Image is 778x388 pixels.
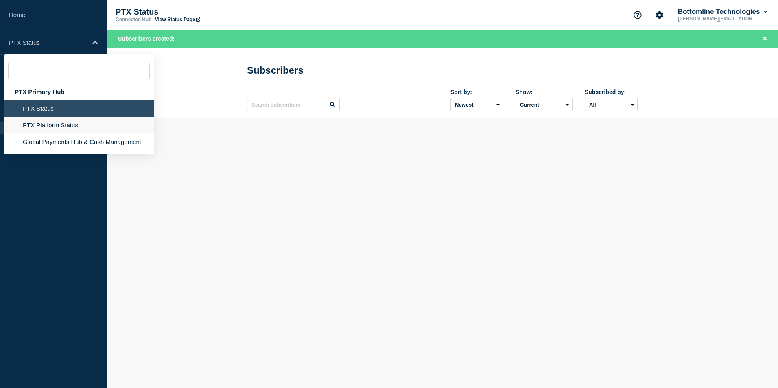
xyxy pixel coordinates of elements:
p: Connected Hub [116,17,152,22]
a: View Status Page [155,17,200,22]
input: Search subscribers [247,98,340,111]
button: Account settings [651,7,668,24]
select: Sort by [450,98,503,111]
p: [PERSON_NAME][EMAIL_ADDRESS][PERSON_NAME][DOMAIN_NAME] [676,16,761,22]
li: Global Payments Hub & Cash Management [4,133,154,150]
div: Subscribed by: [585,89,638,95]
li: PTX Platform Status [4,117,154,133]
button: Close banner [760,34,770,44]
select: Subscribed by [585,98,638,111]
div: PTX Primary Hub [4,83,154,100]
button: Bottomline Technologies [676,8,769,16]
h1: Subscribers [247,65,304,76]
button: Support [629,7,646,24]
p: PTX Status [116,7,278,17]
div: Sort by: [450,89,503,95]
p: PTX Status [9,39,87,46]
div: Show: [516,89,573,95]
span: Subscribers created! [118,35,175,42]
li: PTX Status [4,100,154,117]
select: Deleted [516,98,573,111]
